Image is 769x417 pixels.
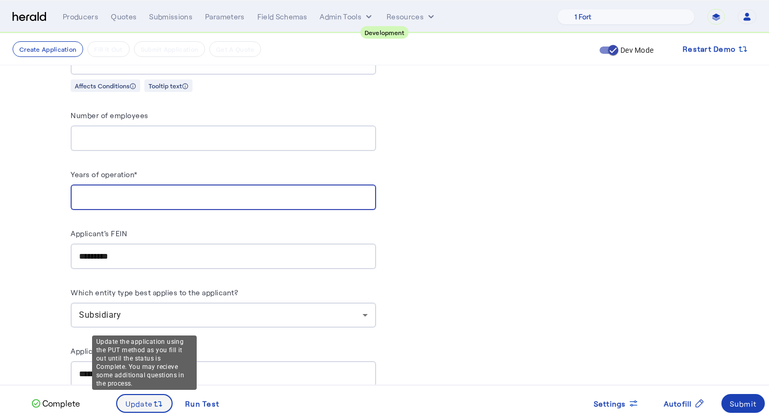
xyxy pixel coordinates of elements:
span: Autofill [664,398,692,409]
button: Run Test [177,394,228,413]
button: Restart Demo [674,40,756,59]
span: Update [126,398,153,409]
button: Create Application [13,41,83,57]
button: Autofill [655,394,713,413]
div: Update the application using the PUT method as you fill it out until the status is Complete. You ... [92,335,197,390]
div: Submit [730,398,757,409]
button: Update [116,394,173,413]
label: Dev Mode [618,45,653,55]
button: Submit [721,394,765,413]
img: Herald Logo [13,12,46,22]
span: Restart Demo [683,43,736,55]
div: Quotes [111,11,137,22]
button: Get A Quote [209,41,261,57]
button: internal dropdown menu [320,11,374,22]
div: Development [360,26,409,39]
div: Parameters [205,11,245,22]
button: Fill it Out [87,41,129,57]
label: Which entity type best applies to the applicant? [71,288,238,297]
div: Field Schemas [257,11,308,22]
button: Resources dropdown menu [387,11,436,22]
label: Applicant's FEIN [71,229,127,238]
button: Settings [585,394,647,413]
div: Producers [63,11,98,22]
span: Subsidiary [79,310,121,320]
label: Applicant's domain name [71,346,158,355]
div: Run Test [185,398,219,409]
label: Years of operation* [71,170,138,179]
p: Complete [40,397,80,410]
div: Affects Conditions [71,79,140,92]
div: Tooltip text [144,79,193,92]
span: Settings [594,398,626,409]
button: Submit Application [134,41,205,57]
label: Number of employees [71,111,149,120]
div: Submissions [149,11,193,22]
